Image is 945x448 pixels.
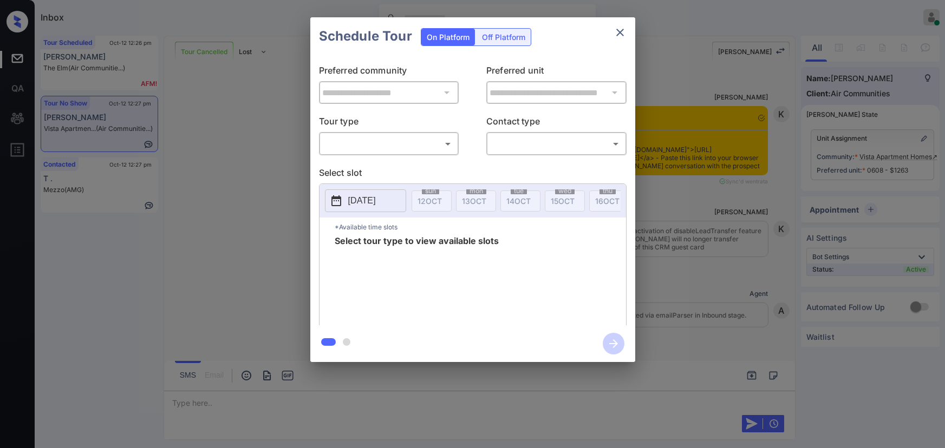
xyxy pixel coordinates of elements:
h2: Schedule Tour [310,17,421,55]
button: [DATE] [325,189,406,212]
p: [DATE] [348,194,376,207]
p: Preferred unit [486,64,627,81]
p: Tour type [319,115,459,132]
p: Select slot [319,166,627,183]
div: On Platform [421,29,475,45]
span: Select tour type to view available slots [335,236,499,323]
p: Preferred community [319,64,459,81]
button: close [609,22,631,43]
p: Contact type [486,115,627,132]
p: *Available time slots [335,218,626,236]
div: Off Platform [477,29,531,45]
